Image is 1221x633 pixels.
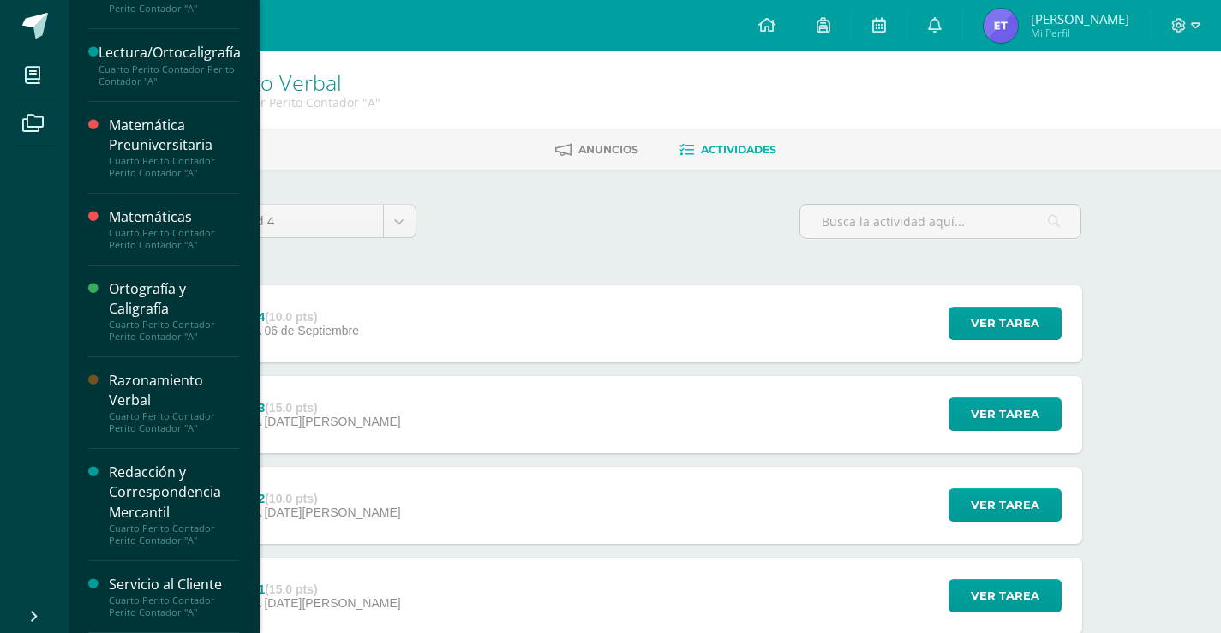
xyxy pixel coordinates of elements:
[265,492,317,505] strong: (10.0 pts)
[109,227,239,251] div: Cuarto Perito Contador Perito Contador "A"
[265,310,317,324] strong: (10.0 pts)
[99,43,241,87] a: Lectura/OrtocaligrafíaCuarto Perito Contador Perito Contador "A"
[228,582,400,596] div: Guía 1
[949,307,1062,340] button: Ver tarea
[679,136,776,164] a: Actividades
[109,279,239,343] a: Ortografía y CaligrafíaCuarto Perito Contador Perito Contador "A"
[109,410,239,434] div: Cuarto Perito Contador Perito Contador "A"
[228,492,400,505] div: Guía 2
[264,415,400,428] span: [DATE][PERSON_NAME]
[99,63,241,87] div: Cuarto Perito Contador Perito Contador "A"
[578,143,638,156] span: Anuncios
[949,579,1062,612] button: Ver tarea
[99,43,241,63] div: Lectura/Ortocaligrafía
[109,594,239,618] div: Cuarto Perito Contador Perito Contador "A"
[265,401,317,415] strong: (15.0 pts)
[109,575,239,594] div: Servicio al Cliente
[984,9,1018,43] img: dd9ebd4049f215dc4046413082c5f689.png
[109,116,239,155] div: Matemática Preuniversitaria
[109,463,239,522] div: Redacción y Correspondencia Mercantil
[800,205,1080,238] input: Busca la actividad aquí...
[971,308,1039,339] span: Ver tarea
[228,401,400,415] div: Guía 3
[109,371,239,434] a: Razonamiento VerbalCuarto Perito Contador Perito Contador "A"
[109,371,239,410] div: Razonamiento Verbal
[109,116,239,179] a: Matemática PreuniversitariaCuarto Perito Contador Perito Contador "A"
[109,575,239,618] a: Servicio al ClienteCuarto Perito Contador Perito Contador "A"
[264,596,400,610] span: [DATE][PERSON_NAME]
[109,523,239,546] div: Cuarto Perito Contador Perito Contador "A"
[109,207,239,227] div: Matemáticas
[971,580,1039,612] span: Ver tarea
[265,582,317,596] strong: (15.0 pts)
[222,205,370,237] span: Unidad 4
[109,207,239,251] a: MatemáticasCuarto Perito Contador Perito Contador "A"
[264,324,359,337] span: 06 de Septiembre
[209,205,416,237] a: Unidad 4
[109,155,239,179] div: Cuarto Perito Contador Perito Contador "A"
[971,398,1039,430] span: Ver tarea
[1031,26,1129,40] span: Mi Perfil
[971,489,1039,521] span: Ver tarea
[949,397,1062,431] button: Ver tarea
[264,505,400,519] span: [DATE][PERSON_NAME]
[109,463,239,546] a: Redacción y Correspondencia MercantilCuarto Perito Contador Perito Contador "A"
[555,136,638,164] a: Anuncios
[228,310,359,324] div: Guía 4
[701,143,776,156] span: Actividades
[1031,10,1129,27] span: [PERSON_NAME]
[949,488,1062,522] button: Ver tarea
[109,319,239,343] div: Cuarto Perito Contador Perito Contador "A"
[109,279,239,319] div: Ortografía y Caligrafía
